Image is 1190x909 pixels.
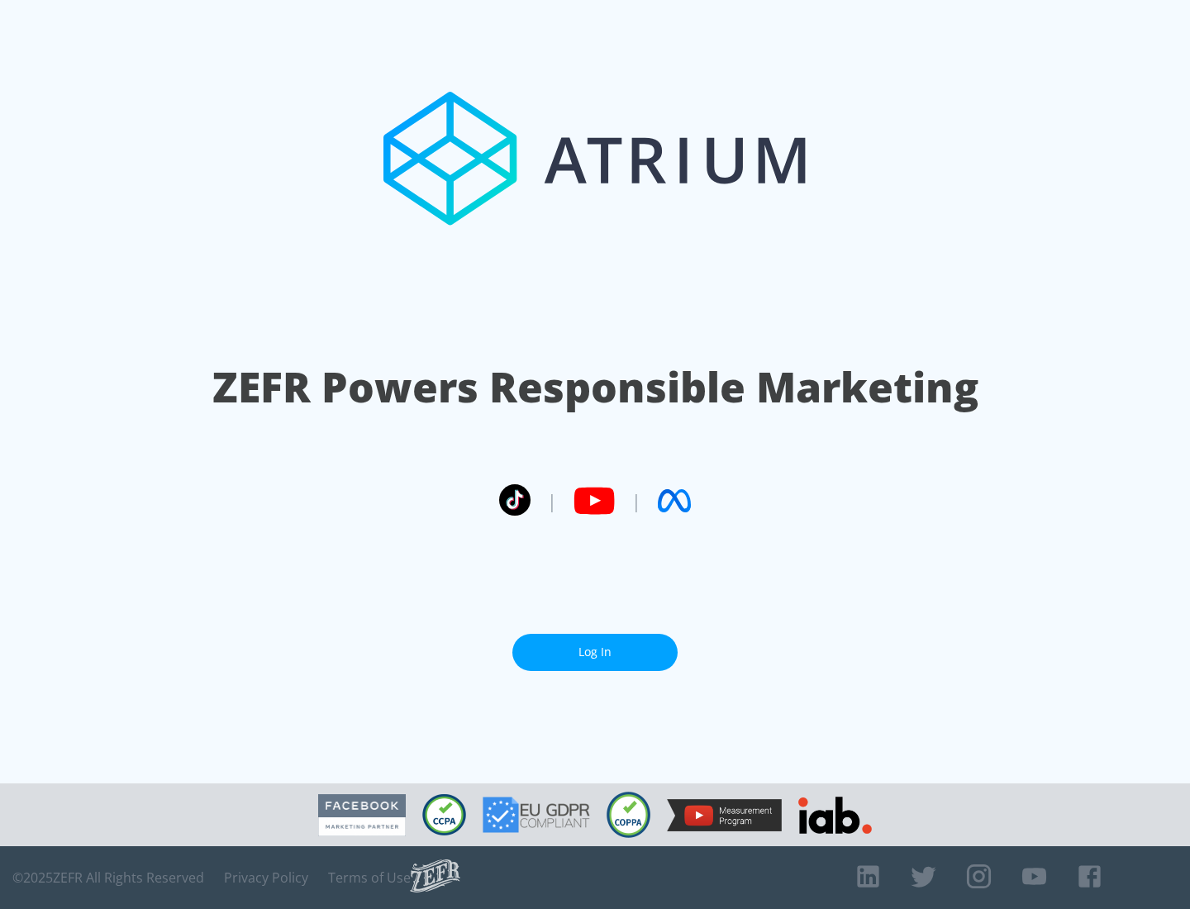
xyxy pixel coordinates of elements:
span: | [631,488,641,513]
a: Terms of Use [328,869,411,886]
img: GDPR Compliant [483,797,590,833]
img: Facebook Marketing Partner [318,794,406,836]
span: © 2025 ZEFR All Rights Reserved [12,869,204,886]
img: CCPA Compliant [422,794,466,835]
h1: ZEFR Powers Responsible Marketing [212,359,978,416]
img: IAB [798,797,872,834]
a: Privacy Policy [224,869,308,886]
a: Log In [512,634,678,671]
img: YouTube Measurement Program [667,799,782,831]
span: | [547,488,557,513]
img: COPPA Compliant [607,792,650,838]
